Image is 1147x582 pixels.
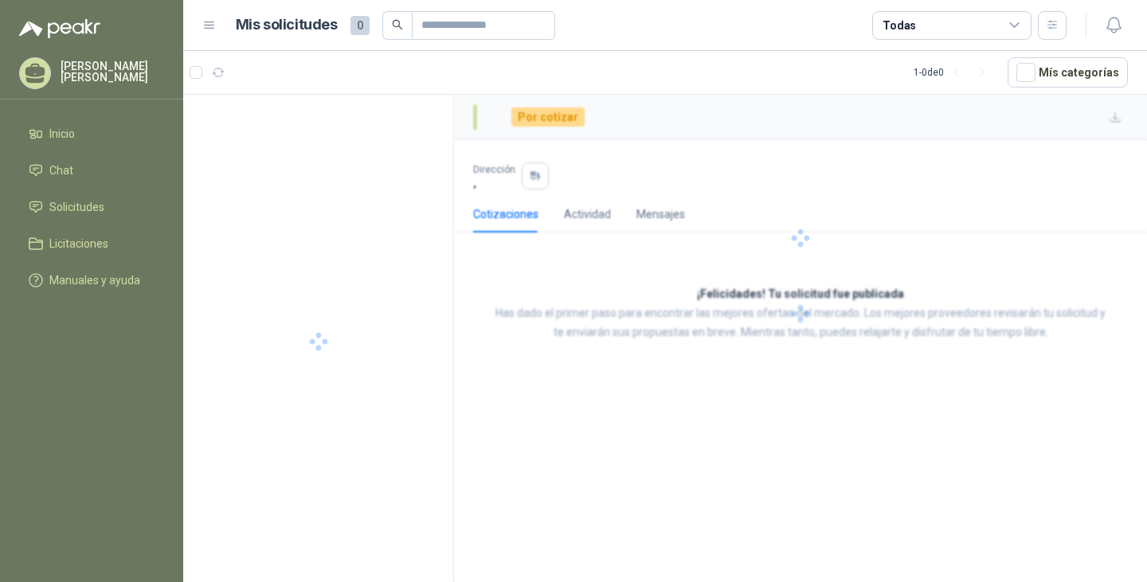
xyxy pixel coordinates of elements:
a: Solicitudes [19,192,164,222]
h1: Mis solicitudes [236,14,338,37]
span: Inicio [49,125,75,143]
a: Licitaciones [19,229,164,259]
a: Chat [19,155,164,186]
span: Licitaciones [49,235,108,252]
div: 1 - 0 de 0 [914,60,995,85]
p: [PERSON_NAME] [PERSON_NAME] [61,61,164,83]
a: Inicio [19,119,164,149]
span: Chat [49,162,73,179]
div: Todas [883,17,916,34]
span: 0 [350,16,370,35]
img: Logo peakr [19,19,100,38]
a: Manuales y ayuda [19,265,164,295]
span: Solicitudes [49,198,104,216]
span: search [392,19,403,30]
button: Mís categorías [1008,57,1128,88]
span: Manuales y ayuda [49,271,140,289]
